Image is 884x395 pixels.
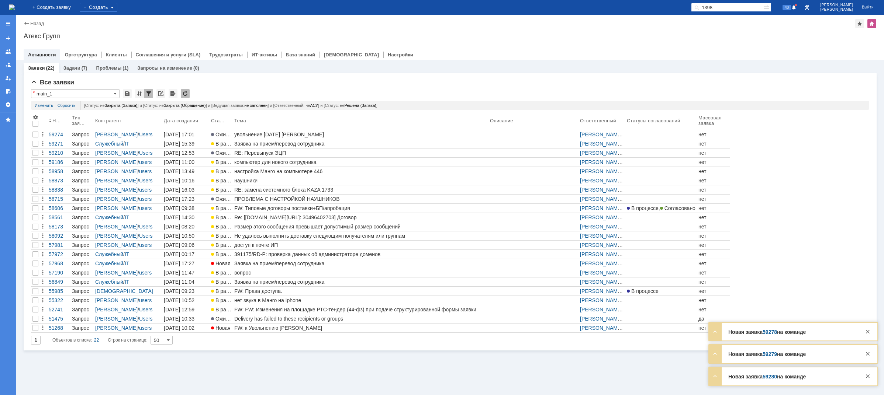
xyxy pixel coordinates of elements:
div: Изменить домашнюю страницу [867,19,876,28]
div: Заявка на прием/перевод сотрудника [234,261,487,266]
a: [DATE] 17:23 [162,195,210,203]
div: нет [698,270,728,276]
span: [PERSON_NAME] [820,7,853,12]
a: нет [697,222,730,231]
a: [PERSON_NAME] [580,141,623,147]
a: База знаний [286,52,315,57]
div: 58561 [49,214,69,220]
span: В работе [211,159,237,165]
a: Запрос на обслуживание [70,139,94,148]
a: 58606 [47,204,70,213]
div: 59271 [49,141,69,147]
a: [DATE] 17:27 [162,259,210,268]
a: [PERSON_NAME] [95,233,138,239]
a: [PERSON_NAME] [580,187,623,193]
a: Соглашения и услуги (SLA) [136,52,201,57]
a: [DATE] 08:20 [162,222,210,231]
div: Экспорт списка [169,89,177,98]
a: Заявки [28,65,45,71]
a: Re: [[DOMAIN_NAME][URL]: 30496402703] Договор [233,213,488,222]
a: users [139,187,152,193]
a: Users [139,233,153,239]
div: Номер [52,118,63,123]
a: 59271 [47,139,70,148]
a: [PERSON_NAME] [580,178,623,183]
a: нет [697,204,730,213]
div: Запрос на обслуживание [72,150,92,156]
a: FW: Типовые договоры поставки+БП/апробация [233,204,488,213]
a: Запрос на обслуживание [70,241,94,249]
div: нет [698,150,728,156]
a: [PERSON_NAME] [580,196,623,202]
a: 57968 [47,259,70,268]
a: [PERSON_NAME] [95,132,138,137]
a: наушники [233,176,488,185]
a: Запросы на изменение [137,65,192,71]
div: 57968 [49,261,69,266]
div: [DATE] 10:16 [164,178,194,183]
span: Ожидает ответа контрагента [211,196,284,202]
a: [PERSON_NAME] [95,242,138,248]
a: Запрос на обслуживание [70,148,94,157]
a: Users [139,132,153,137]
span: Ожидает ответа контрагента [211,150,284,156]
a: Трудозатраты [209,52,243,57]
th: Контрагент [94,113,162,130]
th: Номер [47,113,70,130]
a: нет [697,213,730,222]
a: [PERSON_NAME] [580,132,623,137]
div: Запрос на обслуживание [72,168,92,174]
a: 57190 [47,268,70,277]
a: Не удалось выполнить доставку следующим получателям или группам [233,231,488,240]
a: [DATE] 17:01 [162,130,210,139]
a: Заявки на командах [2,46,14,57]
a: IT [125,261,129,266]
div: [DATE] 11:47 [164,270,194,276]
a: В работе [210,277,233,286]
div: Размер этого сообщения превышает допустимый размер сообщений [234,224,487,230]
a: Запрос на обслуживание [70,268,94,277]
div: [DATE] 09:38 [164,205,194,211]
a: [PERSON_NAME] [95,150,138,156]
a: [PERSON_NAME] [580,214,623,220]
div: Фильтрация... [144,89,153,98]
div: нет [698,242,728,248]
a: Активности [28,52,56,57]
div: [DATE] 08:20 [164,224,194,230]
div: нет [698,141,728,147]
div: Ответственный [580,118,617,123]
a: [DATE] 00:17 [162,250,210,259]
div: [DATE] 13:49 [164,168,194,174]
a: нет [697,176,730,185]
a: 57972 [47,250,70,259]
span: В работе [211,224,237,230]
div: Сохранить вид [123,89,132,98]
div: 58958 [49,168,69,174]
div: 58173 [49,224,69,230]
div: Запрос на обслуживание [72,132,92,137]
div: Не удалось выполнить доставку следующим получателям или группам [234,233,487,239]
span: Согласовано [660,205,695,211]
div: Статус [211,118,225,123]
th: Статус [210,113,233,130]
a: Запрос на обслуживание [70,222,94,231]
a: Мои заявки [2,72,14,84]
a: нет [697,130,730,139]
div: [DATE] 00:17 [164,251,194,257]
div: 58838 [49,187,69,193]
a: Настройки [388,52,413,57]
div: нет [698,196,728,202]
div: Запрос на обслуживание [72,270,92,276]
th: Массовая заявка [697,113,730,130]
div: Создать [80,3,117,12]
a: Мои согласования [2,85,14,97]
a: 56849 [47,277,70,286]
span: В работе [211,178,237,183]
a: [PERSON_NAME] [95,196,138,202]
a: нет [697,250,730,259]
div: Запрос на обслуживание [72,141,92,147]
a: 391175/RD-P: проверка данных об администраторе доменов [233,250,488,259]
a: 57981 [47,241,70,249]
a: Запрос на обслуживание [70,213,94,222]
th: Ответственный [579,113,625,130]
